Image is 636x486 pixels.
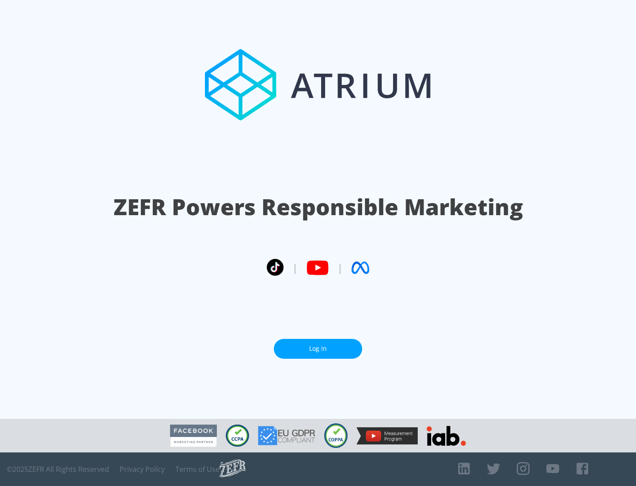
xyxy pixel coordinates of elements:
a: Terms of Use [175,465,220,474]
span: | [337,261,343,274]
h1: ZEFR Powers Responsible Marketing [114,192,523,222]
img: Facebook Marketing Partner [170,425,217,447]
img: IAB [427,426,466,446]
img: CCPA Compliant [226,425,249,447]
img: COPPA Compliant [324,423,348,448]
span: | [292,261,298,274]
a: Log In [274,339,362,359]
img: YouTube Measurement Program [356,427,418,444]
a: Privacy Policy [120,465,165,474]
span: © 2025 ZEFR All Rights Reserved [7,465,109,474]
img: GDPR Compliant [258,426,315,445]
